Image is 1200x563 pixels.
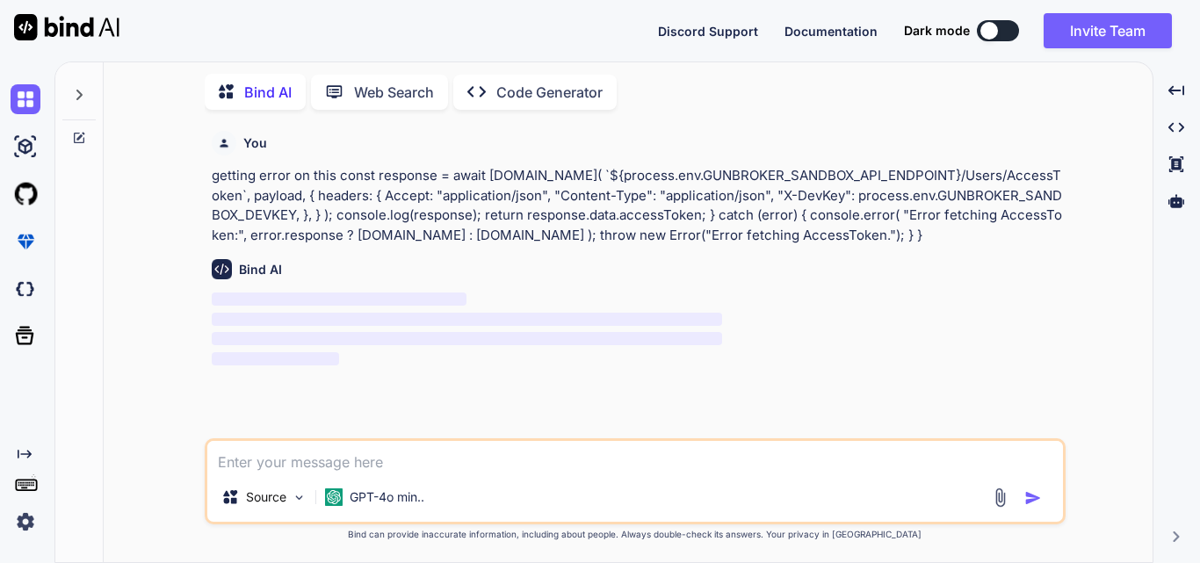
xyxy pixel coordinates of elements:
[1024,489,1042,507] img: icon
[11,227,40,256] img: premium
[292,490,307,505] img: Pick Models
[212,332,722,345] span: ‌
[212,352,339,365] span: ‌
[658,24,758,39] span: Discord Support
[325,488,343,506] img: GPT-4o mini
[784,22,878,40] button: Documentation
[11,274,40,304] img: darkCloudIdeIcon
[244,82,292,103] p: Bind AI
[246,488,286,506] p: Source
[784,24,878,39] span: Documentation
[1044,13,1172,48] button: Invite Team
[904,22,970,40] span: Dark mode
[658,22,758,40] button: Discord Support
[11,507,40,537] img: settings
[354,82,434,103] p: Web Search
[11,179,40,209] img: githubLight
[212,292,466,306] span: ‌
[239,261,282,278] h6: Bind AI
[243,134,267,152] h6: You
[11,84,40,114] img: chat
[496,82,603,103] p: Code Generator
[212,313,722,326] span: ‌
[990,487,1010,508] img: attachment
[11,132,40,162] img: ai-studio
[350,488,424,506] p: GPT-4o min..
[212,166,1062,245] p: getting error on this const response = await [DOMAIN_NAME]( `${process.env.GUNBROKER_SANDBOX_API_...
[205,528,1066,541] p: Bind can provide inaccurate information, including about people. Always double-check its answers....
[14,14,119,40] img: Bind AI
